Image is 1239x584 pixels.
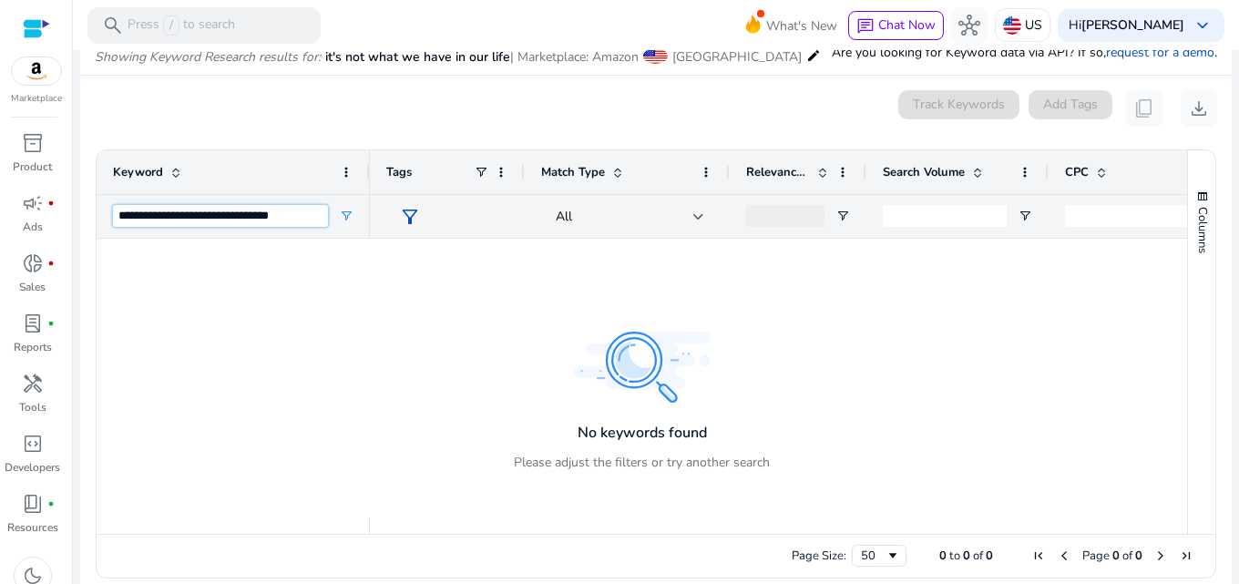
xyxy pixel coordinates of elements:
span: Columns [1194,207,1211,253]
span: / [163,15,179,36]
span: fiber_manual_record [47,260,55,267]
span: 0 [1112,548,1120,564]
p: Marketplace [11,92,62,106]
p: Developers [5,459,60,476]
span: | Marketplace: Amazon [510,48,639,66]
span: chat [856,17,875,36]
input: Keyword Filter Input [113,205,328,227]
span: filter_alt [399,206,421,228]
p: US [1025,9,1042,41]
div: Last Page [1179,548,1193,563]
p: Resources [7,519,58,536]
span: All [556,208,572,225]
span: 0 [1135,548,1142,564]
div: First Page [1031,548,1046,563]
p: Tools [19,399,46,415]
button: chatChat Now [848,11,944,40]
span: code_blocks [22,433,44,455]
span: Chat Now [878,16,936,34]
p: Product [13,159,52,175]
span: hub [958,15,980,36]
span: Tags [386,164,412,180]
button: download [1181,90,1217,127]
p: Sales [19,279,46,295]
span: handyman [22,373,44,394]
span: Keyword [113,164,163,180]
input: Search Volume Filter Input [883,205,1007,227]
button: hub [951,7,988,44]
span: fiber_manual_record [47,200,55,207]
div: 50 [861,548,886,564]
button: Open Filter Menu [835,209,850,223]
img: us.svg [1003,16,1021,35]
button: Open Filter Menu [339,209,353,223]
div: Page Size: [792,548,846,564]
span: lab_profile [22,312,44,334]
div: Previous Page [1057,548,1071,563]
span: to [949,548,960,564]
span: 0 [986,548,993,564]
span: Search Volume [883,164,965,180]
span: Relevance Score [746,164,810,180]
span: keyboard_arrow_down [1192,15,1213,36]
p: Hi [1069,19,1184,32]
span: of [1122,548,1132,564]
img: amazon.svg [12,57,61,85]
i: Showing Keyword Research results for: [95,48,321,66]
span: 0 [939,548,947,564]
span: fiber_manual_record [47,500,55,507]
span: donut_small [22,252,44,274]
span: Page [1082,548,1110,564]
p: Reports [14,339,52,355]
span: [GEOGRAPHIC_DATA] [672,48,802,66]
b: [PERSON_NAME] [1081,16,1184,34]
p: Press to search [128,15,235,36]
span: inventory_2 [22,132,44,154]
span: 0 [963,548,970,564]
button: Open Filter Menu [1018,209,1032,223]
span: search [102,15,124,36]
mat-icon: edit [806,45,821,67]
span: it's not what we have in our life [325,48,510,66]
p: Ads [23,219,43,235]
div: Page Size [852,545,906,567]
span: CPC [1065,164,1089,180]
span: of [973,548,983,564]
span: What's New [766,10,837,42]
span: fiber_manual_record [47,320,55,327]
span: book_4 [22,493,44,515]
span: campaign [22,192,44,214]
span: Match Type [541,164,605,180]
input: CPC Filter Input [1065,205,1189,227]
div: Next Page [1153,548,1168,563]
span: download [1188,97,1210,119]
